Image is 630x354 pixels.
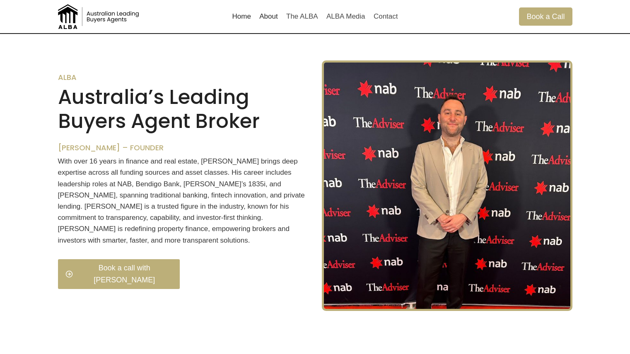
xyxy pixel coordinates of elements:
[228,7,402,26] nav: Primary Navigation
[519,7,572,25] a: Book a Call
[228,7,255,26] a: Home
[58,156,309,246] p: With over 16 years in finance and real estate, [PERSON_NAME] brings deep expertise across all fun...
[282,7,322,26] a: The ALBA
[58,4,141,29] img: Australian Leading Buyers Agents
[58,85,309,133] h2: Australia’s Leading Buyers Agent Broker
[322,7,369,26] a: ALBA Media
[58,143,309,152] h6: [PERSON_NAME] – Founder
[58,259,180,289] a: Book a call with [PERSON_NAME]
[255,7,282,26] a: About
[77,262,173,286] span: Book a call with [PERSON_NAME]
[369,7,402,26] a: Contact
[58,73,309,82] h6: ALBA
